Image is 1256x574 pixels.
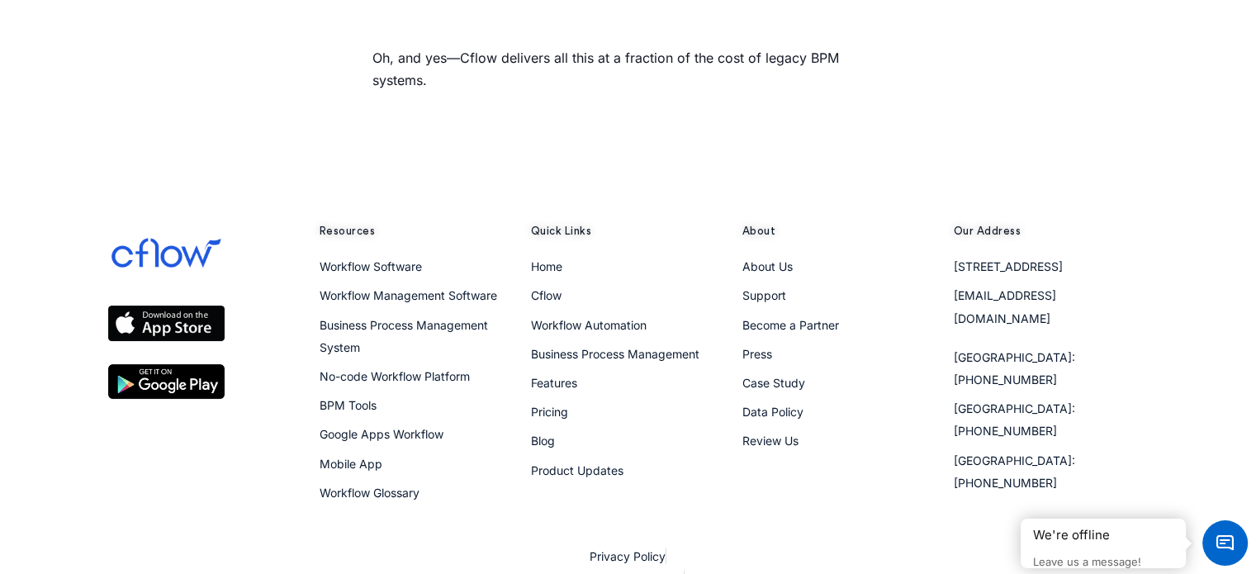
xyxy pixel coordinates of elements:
[320,398,377,412] a: BPM Tools
[320,224,514,239] h5: Resources
[320,486,419,500] a: Workflow Glossary
[954,453,1075,490] a: [GEOGRAPHIC_DATA]: [PHONE_NUMBER]
[954,350,1075,387] a: [GEOGRAPHIC_DATA]: [PHONE_NUMBER]
[531,259,562,273] a: Home
[531,224,726,239] h5: Quick Links
[954,224,1149,239] h5: Our Address
[320,259,422,273] a: Workflow Software
[531,347,699,361] a: Business Process Management
[1033,555,1173,569] p: Leave us a message!
[742,318,839,332] a: Become a Partner
[108,364,225,399] img: google play store
[320,369,470,383] a: No-code Workflow Platform
[531,405,568,419] a: Pricing
[742,347,772,361] a: Press
[1033,527,1173,543] div: We're offline
[320,288,497,302] a: Workflow Management Software
[742,405,803,419] a: Data Policy
[742,376,805,390] a: Case Study
[590,549,666,563] a: Privacy Policy
[320,427,443,441] a: Google Apps Workflow
[742,434,799,448] a: Review Us
[742,259,793,273] a: About Us
[320,457,382,471] a: Mobile App
[954,259,1063,273] a: [STREET_ADDRESS]
[1202,520,1248,566] span: Chat Widget
[531,463,623,477] a: Product Updates
[742,224,937,239] h5: About
[531,376,577,390] a: Features
[108,306,225,341] img: apple ios app store
[531,318,647,332] a: Workflow Automation
[372,47,884,92] p: Oh, and yes—Cflow delivers all this at a fraction of the cost of legacy BPM systems.
[531,434,555,448] a: Blog
[108,224,225,282] img: cflow
[954,401,1075,438] a: [GEOGRAPHIC_DATA]: [PHONE_NUMBER]
[531,288,562,302] a: Cflow
[742,288,786,302] a: Support
[320,318,488,354] a: Business Process Management System
[954,288,1056,325] a: [EMAIL_ADDRESS][DOMAIN_NAME]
